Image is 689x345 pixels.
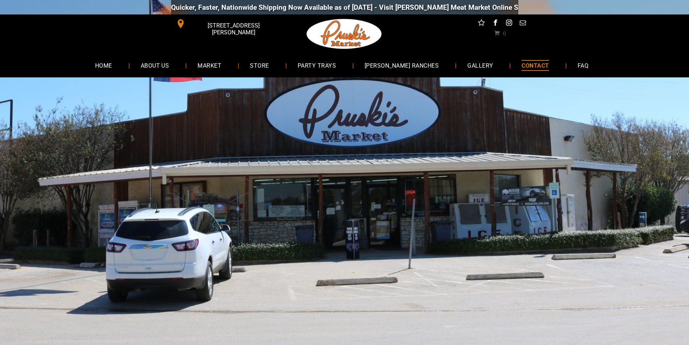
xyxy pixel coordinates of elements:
a: [STREET_ADDRESS][PERSON_NAME] [171,18,282,29]
a: PARTY TRAYS [287,56,347,75]
a: [PERSON_NAME] RANCHES [354,56,450,75]
a: FAQ [567,56,599,75]
a: Social network [477,18,486,29]
span: [STREET_ADDRESS][PERSON_NAME] [187,18,280,39]
a: email [518,18,527,29]
a: GALLERY [456,56,504,75]
a: MARKET [187,56,232,75]
a: CONTACT [511,56,560,75]
a: instagram [504,18,514,29]
a: STORE [239,56,280,75]
a: HOME [84,56,123,75]
span: 0 [503,30,506,36]
a: ABOUT US [130,56,180,75]
img: Pruski-s+Market+HQ+Logo2-259w.png [305,14,383,54]
a: facebook [490,18,500,29]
